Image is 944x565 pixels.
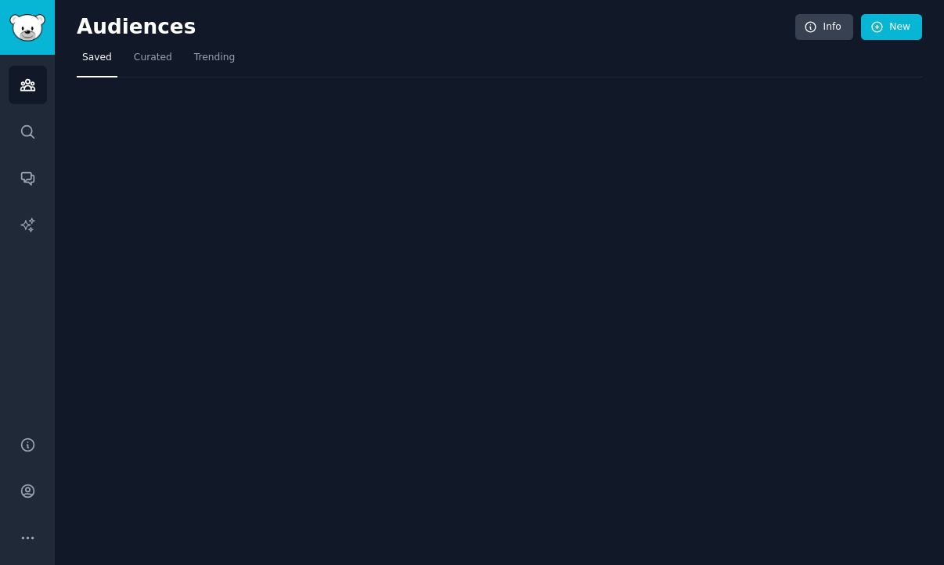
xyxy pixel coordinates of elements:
[134,51,172,65] span: Curated
[9,14,45,41] img: GummySearch logo
[77,45,117,77] a: Saved
[795,14,853,41] a: Info
[194,51,235,65] span: Trending
[189,45,240,77] a: Trending
[861,14,922,41] a: New
[82,51,112,65] span: Saved
[77,15,795,40] h2: Audiences
[128,45,178,77] a: Curated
